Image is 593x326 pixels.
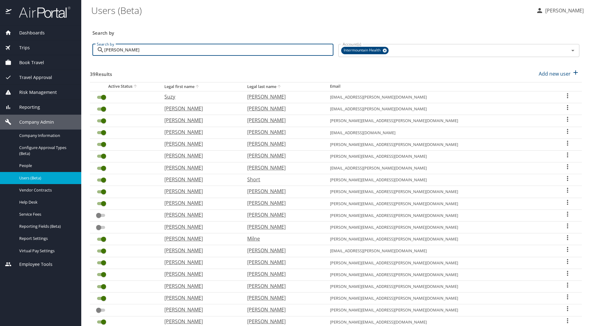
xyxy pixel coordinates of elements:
[325,127,554,139] td: [EMAIL_ADDRESS][DOMAIN_NAME]
[164,211,235,218] p: [PERSON_NAME]
[164,128,235,136] p: [PERSON_NAME]
[325,139,554,150] td: [PERSON_NAME][EMAIL_ADDRESS][PERSON_NAME][DOMAIN_NAME]
[6,6,12,18] img: icon-airportal.png
[325,198,554,209] td: [PERSON_NAME][EMAIL_ADDRESS][PERSON_NAME][DOMAIN_NAME]
[19,187,74,193] span: Vendor Contracts
[325,103,554,115] td: [EMAIL_ADDRESS][PERSON_NAME][DOMAIN_NAME]
[11,261,52,268] span: Employee Tools
[325,186,554,198] td: [PERSON_NAME][EMAIL_ADDRESS][PERSON_NAME][DOMAIN_NAME]
[539,70,571,77] p: Add new user
[325,222,554,233] td: [PERSON_NAME][EMAIL_ADDRESS][PERSON_NAME][DOMAIN_NAME]
[325,245,554,257] td: [EMAIL_ADDRESS][PERSON_NAME][DOMAIN_NAME]
[247,176,318,183] p: Short
[90,67,112,78] h3: 39 Results
[247,140,318,148] p: [PERSON_NAME]
[11,44,30,51] span: Trips
[247,270,318,278] p: [PERSON_NAME]
[164,294,235,302] p: [PERSON_NAME]
[164,152,235,159] p: [PERSON_NAME]
[19,248,74,254] span: Virtual Pay Settings
[247,128,318,136] p: [PERSON_NAME]
[11,29,45,36] span: Dashboards
[194,84,201,90] button: sort
[247,117,318,124] p: [PERSON_NAME]
[164,117,235,124] p: [PERSON_NAME]
[12,6,70,18] img: airportal-logo.png
[164,223,235,231] p: [PERSON_NAME]
[19,133,74,139] span: Company Information
[91,1,531,20] h1: Users (Beta)
[325,257,554,269] td: [PERSON_NAME][EMAIL_ADDRESS][PERSON_NAME][DOMAIN_NAME]
[247,164,318,171] p: [PERSON_NAME]
[325,150,554,162] td: [PERSON_NAME][EMAIL_ADDRESS][DOMAIN_NAME]
[247,282,318,290] p: [PERSON_NAME]
[325,304,554,316] td: [PERSON_NAME][EMAIL_ADDRESS][PERSON_NAME][DOMAIN_NAME]
[159,82,242,91] th: Legal first name
[90,82,159,91] th: Active Status
[19,223,74,229] span: Reporting Fields (Beta)
[11,119,54,126] span: Company Admin
[164,199,235,207] p: [PERSON_NAME]
[247,105,318,112] p: [PERSON_NAME]
[247,318,318,325] p: [PERSON_NAME]
[276,84,283,90] button: sort
[164,187,235,195] p: [PERSON_NAME]
[164,258,235,266] p: [PERSON_NAME]
[247,223,318,231] p: [PERSON_NAME]
[325,91,554,103] td: [EMAIL_ADDRESS][PERSON_NAME][DOMAIN_NAME]
[19,145,74,156] span: Configure Approval Types (Beta)
[11,104,40,111] span: Reporting
[19,163,74,169] span: People
[19,236,74,241] span: Report Settings
[325,269,554,280] td: [PERSON_NAME][EMAIL_ADDRESS][PERSON_NAME][DOMAIN_NAME]
[164,140,235,148] p: [PERSON_NAME]
[247,258,318,266] p: [PERSON_NAME]
[247,93,318,100] p: [PERSON_NAME]
[104,44,333,56] input: Search by name or email
[247,294,318,302] p: [PERSON_NAME]
[164,176,235,183] p: [PERSON_NAME]
[325,209,554,221] td: [PERSON_NAME][EMAIL_ADDRESS][PERSON_NAME][DOMAIN_NAME]
[247,306,318,313] p: [PERSON_NAME]
[164,282,235,290] p: [PERSON_NAME]
[11,74,52,81] span: Travel Approval
[164,318,235,325] p: [PERSON_NAME]
[11,89,57,96] span: Risk Management
[341,47,389,54] div: Intermountain Health
[164,164,235,171] p: [PERSON_NAME]
[536,67,582,81] button: Add new user
[325,280,554,292] td: [PERSON_NAME][EMAIL_ADDRESS][PERSON_NAME][DOMAIN_NAME]
[247,235,318,242] p: Milne
[325,82,554,91] th: Email
[341,47,384,54] span: Intermountain Health
[533,5,586,16] button: [PERSON_NAME]
[247,187,318,195] p: [PERSON_NAME]
[325,162,554,174] td: [EMAIL_ADDRESS][PERSON_NAME][DOMAIN_NAME]
[92,26,579,37] h3: Search by
[247,247,318,254] p: [PERSON_NAME]
[325,233,554,245] td: [PERSON_NAME][EMAIL_ADDRESS][PERSON_NAME][DOMAIN_NAME]
[247,199,318,207] p: [PERSON_NAME]
[164,270,235,278] p: [PERSON_NAME]
[543,7,584,14] p: [PERSON_NAME]
[19,211,74,217] span: Service Fees
[11,59,44,66] span: Book Travel
[164,235,235,242] p: [PERSON_NAME]
[325,174,554,186] td: [PERSON_NAME][EMAIL_ADDRESS][DOMAIN_NAME]
[247,211,318,218] p: [PERSON_NAME]
[325,115,554,127] td: [PERSON_NAME][EMAIL_ADDRESS][PERSON_NAME][DOMAIN_NAME]
[164,306,235,313] p: [PERSON_NAME]
[242,82,325,91] th: Legal last name
[19,175,74,181] span: Users (Beta)
[164,247,235,254] p: [PERSON_NAME]
[568,46,577,55] button: Open
[132,84,139,90] button: sort
[164,93,235,100] p: Suzy
[325,293,554,304] td: [PERSON_NAME][EMAIL_ADDRESS][PERSON_NAME][DOMAIN_NAME]
[19,199,74,205] span: Help Desk
[164,105,235,112] p: [PERSON_NAME]
[247,152,318,159] p: [PERSON_NAME]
